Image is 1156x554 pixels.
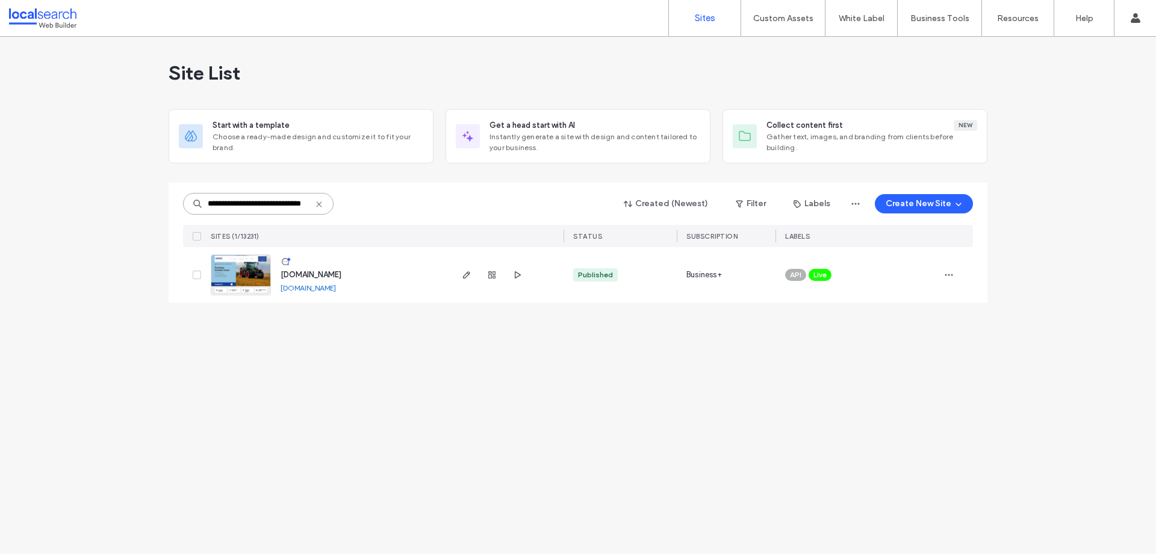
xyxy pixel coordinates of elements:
span: Live [813,269,827,280]
span: SUBSCRIPTION [686,232,738,241]
button: Created (Newest) [614,194,719,213]
label: Help [1075,13,1093,24]
span: API [790,269,801,280]
div: Collect content firstNewGather text, images, and branding from clients before building. [722,109,987,163]
span: Collect content first [766,119,843,131]
label: Resources [997,13,1039,24]
span: Choose a ready-made design and customize it to fit your brand. [213,131,423,153]
span: LABELS [785,232,810,241]
a: [DOMAIN_NAME] [281,283,336,292]
span: SITES (1/13231) [211,232,259,241]
span: Get a head start with AI [489,119,575,131]
label: Business Tools [910,13,969,24]
span: Instantly generate a site with design and content tailored to your business. [489,131,700,153]
a: [DOMAIN_NAME] [281,270,341,279]
span: Business+ [686,269,722,281]
span: Start with a template [213,119,290,131]
span: Gather text, images, and branding from clients before building. [766,131,977,153]
label: Sites [695,13,715,24]
span: Help [27,8,52,19]
label: Custom Assets [753,13,813,24]
button: Create New Site [875,194,973,213]
div: New [954,120,977,131]
div: Get a head start with AIInstantly generate a site with design and content tailored to your business. [446,109,710,163]
div: Published [578,269,613,280]
div: Start with a templateChoose a ready-made design and customize it to fit your brand. [169,109,433,163]
button: Labels [783,194,841,213]
span: STATUS [573,232,602,241]
label: White Label [839,13,884,24]
button: Filter [724,194,778,213]
span: Site List [169,61,240,85]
